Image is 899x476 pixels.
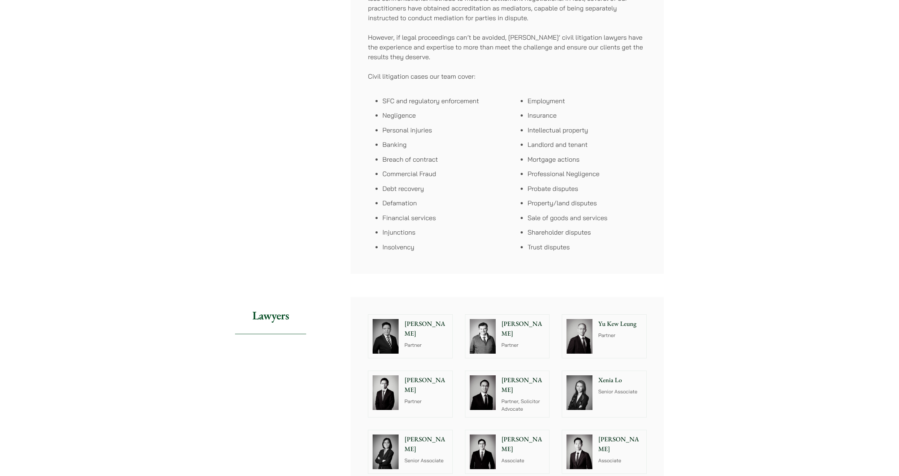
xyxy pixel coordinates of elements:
[382,198,501,208] li: Defamation
[368,32,647,62] p: However, if legal proceedings can’t be avoided, [PERSON_NAME]’ civil litigation lawyers have the ...
[382,213,501,223] li: Financial services
[368,71,647,81] p: Civil litigation cases our team cover:
[404,319,448,339] p: [PERSON_NAME]
[404,341,448,349] p: Partner
[562,430,647,474] a: [PERSON_NAME] Associate
[382,184,501,193] li: Debt recovery
[527,169,647,179] li: Professional Negligence
[501,398,545,413] p: Partner, Solicitor Advocate
[527,96,647,106] li: Employment
[382,242,501,252] li: Insolvency
[382,169,501,179] li: Commercial Fraud
[382,140,501,149] li: Banking
[465,371,550,418] a: [PERSON_NAME] Partner, Solicitor Advocate
[382,227,501,237] li: Injunctions
[562,314,647,358] a: Yu Kew Leung Partner
[404,375,448,395] p: [PERSON_NAME]
[368,371,453,418] a: Henry Ma photo [PERSON_NAME] Partner
[382,154,501,164] li: Breach of contract
[527,140,647,149] li: Landlord and tenant
[562,371,647,418] a: Xenia Lo Senior Associate
[404,457,448,464] p: Senior Associate
[527,227,647,237] li: Shareholder disputes
[382,110,501,120] li: Negligence
[501,434,545,454] p: [PERSON_NAME]
[527,198,647,208] li: Property/land disputes
[404,434,448,454] p: [PERSON_NAME]
[501,375,545,395] p: [PERSON_NAME]
[382,125,501,135] li: Personal injuries
[382,96,501,106] li: SFC and regulatory enforcement
[235,297,306,334] h2: Lawyers
[598,332,642,339] p: Partner
[598,434,642,454] p: [PERSON_NAME]
[527,125,647,135] li: Intellectual property
[465,314,550,358] a: [PERSON_NAME] Partner
[404,398,448,405] p: Partner
[598,375,642,385] p: Xenia Lo
[527,242,647,252] li: Trust disputes
[368,314,453,358] a: [PERSON_NAME] Partner
[598,457,642,464] p: Associate
[501,341,545,349] p: Partner
[368,430,453,474] a: [PERSON_NAME] Senior Associate
[598,388,642,396] p: Senior Associate
[465,430,550,474] a: [PERSON_NAME] Associate
[527,154,647,164] li: Mortgage actions
[527,184,647,193] li: Probate disputes
[373,375,399,410] img: Henry Ma photo
[598,319,642,329] p: Yu Kew Leung
[501,457,545,464] p: Associate
[527,213,647,223] li: Sale of goods and services
[527,110,647,120] li: Insurance
[501,319,545,339] p: [PERSON_NAME]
